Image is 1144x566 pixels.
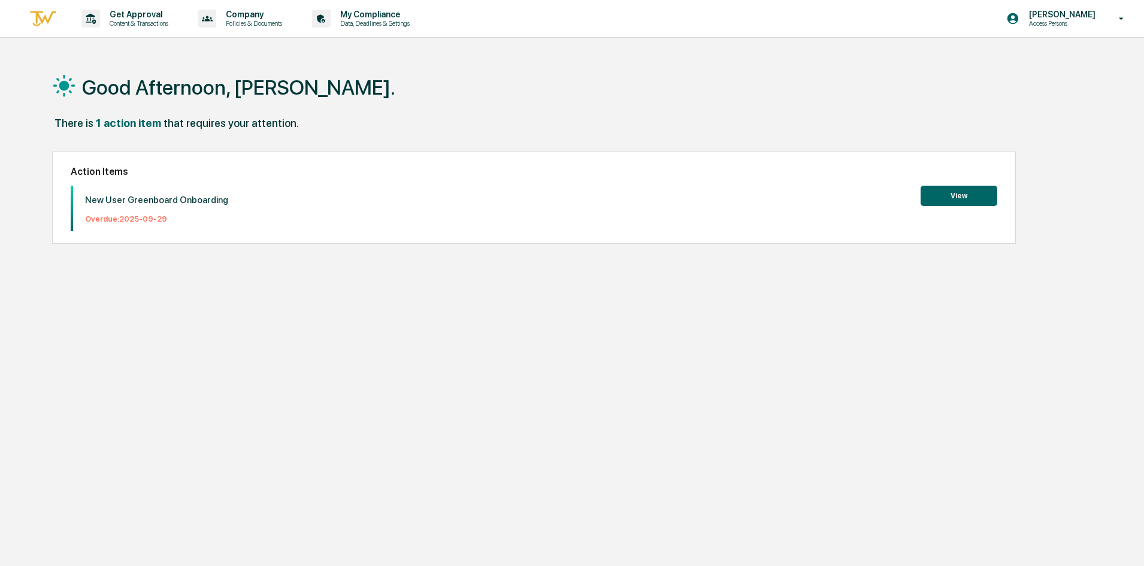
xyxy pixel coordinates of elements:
p: [PERSON_NAME] [1019,10,1101,19]
div: There is [55,117,93,129]
div: that requires your attention. [164,117,299,129]
p: Company [216,10,288,19]
a: View [921,189,997,201]
button: View [921,186,997,206]
div: 1 action item [96,117,161,129]
h1: Good Afternoon, [PERSON_NAME]. [82,75,395,99]
p: New User Greenboard Onboarding [85,195,228,205]
p: Get Approval [100,10,174,19]
p: Access Persons [1019,19,1101,28]
p: Data, Deadlines & Settings [331,19,416,28]
img: logo [29,9,57,29]
p: My Compliance [331,10,416,19]
p: Overdue: 2025-09-29 [85,214,228,223]
h2: Action Items [71,166,997,177]
p: Policies & Documents [216,19,288,28]
p: Content & Transactions [100,19,174,28]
